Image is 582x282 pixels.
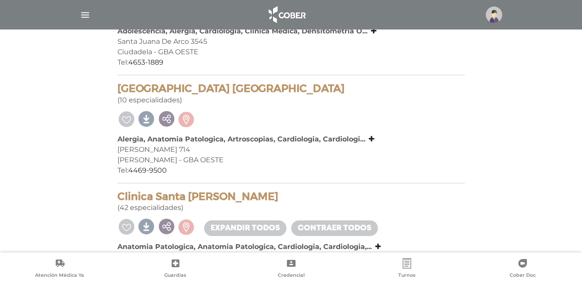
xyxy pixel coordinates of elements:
[128,166,167,174] a: 4469-9500
[486,7,502,23] img: profile-placeholder.svg
[204,220,286,236] a: Expandir todos
[2,258,117,280] a: Atención Médica Ya
[117,82,465,105] div: (10 especialidades)
[80,10,91,20] img: Cober_menu-lines-white.svg
[35,272,84,280] span: Atención Médica Ya
[117,190,465,213] div: (42 especialidades)
[117,243,372,251] b: Anatomia Patologica, Anatomia Patologica, Cardiologia, Cardiologia,...
[117,57,465,68] div: Tel:
[349,258,465,280] a: Turnos
[117,27,367,35] b: Adolescencia, Alergia, Cardiologia, Clinica Medica, Densitometria O...
[510,272,536,280] span: Cober Doc
[233,258,349,280] a: Credencial
[128,58,163,66] a: 4653-1889
[117,82,465,95] h4: [GEOGRAPHIC_DATA] [GEOGRAPHIC_DATA]
[398,272,416,280] span: Turnos
[117,135,365,143] b: Alergia, Anatomia Patologica, Artroscopias, Cardiologia, Cardiologi...
[264,4,309,25] img: logo_cober_home-white.png
[117,190,465,203] h4: Clinica Santa [PERSON_NAME]
[117,47,465,57] div: Ciudadela - GBA OESTE
[117,36,465,47] div: Santa Juana De Arco 3545
[117,155,465,165] div: [PERSON_NAME] - GBA OESTE
[278,272,305,280] span: Credencial
[291,220,378,236] a: Contraer todos
[117,165,465,176] div: Tel:
[465,258,580,280] a: Cober Doc
[117,144,465,155] div: [PERSON_NAME] 714
[117,258,233,280] a: Guardias
[164,272,186,280] span: Guardias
